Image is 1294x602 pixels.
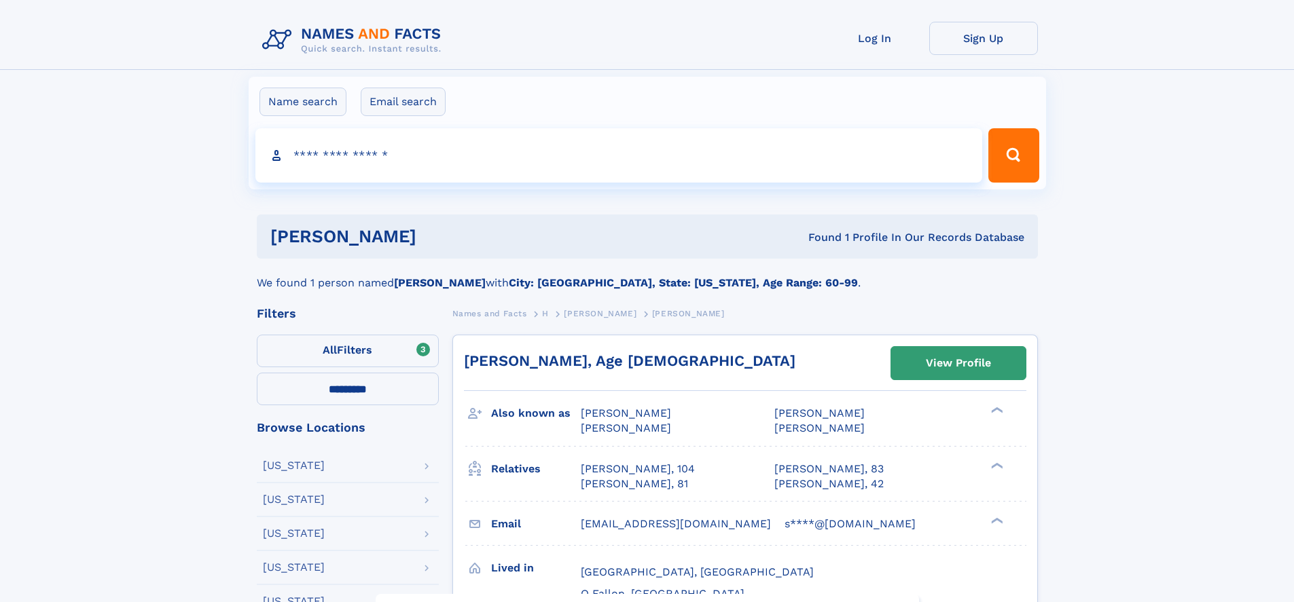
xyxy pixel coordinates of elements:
[581,565,814,578] span: [GEOGRAPHIC_DATA], [GEOGRAPHIC_DATA]
[891,347,1026,379] a: View Profile
[263,528,325,539] div: [US_STATE]
[361,88,446,116] label: Email search
[774,476,884,491] a: [PERSON_NAME], 42
[257,259,1038,291] div: We found 1 person named with .
[988,128,1039,183] button: Search Button
[652,309,725,318] span: [PERSON_NAME]
[491,557,581,580] h3: Lived in
[323,343,337,356] span: All
[257,421,439,434] div: Browse Locations
[491,402,581,425] h3: Also known as
[263,460,325,471] div: [US_STATE]
[394,276,486,289] b: [PERSON_NAME]
[929,22,1038,55] a: Sign Up
[452,305,527,322] a: Names and Facts
[542,309,549,318] span: H
[926,347,991,379] div: View Profile
[581,517,771,530] span: [EMAIL_ADDRESS][DOMAIN_NAME]
[581,587,744,600] span: O Fallon, [GEOGRAPHIC_DATA]
[774,407,865,419] span: [PERSON_NAME]
[491,512,581,535] h3: Email
[257,335,439,367] label: Filters
[259,88,346,116] label: Name search
[581,421,671,434] span: [PERSON_NAME]
[821,22,929,55] a: Log In
[270,228,613,245] h1: [PERSON_NAME]
[263,494,325,505] div: [US_STATE]
[612,230,1024,245] div: Found 1 Profile In Our Records Database
[581,462,695,476] a: [PERSON_NAME], 104
[988,461,1004,470] div: ❯
[491,457,581,481] h3: Relatives
[263,562,325,573] div: [US_STATE]
[255,128,983,183] input: search input
[542,305,549,322] a: H
[774,462,884,476] a: [PERSON_NAME], 83
[581,476,688,491] a: [PERSON_NAME], 81
[509,276,858,289] b: City: [GEOGRAPHIC_DATA], State: [US_STATE], Age Range: 60-99
[464,352,795,369] a: [PERSON_NAME], Age [DEMOGRAPHIC_DATA]
[774,421,865,434] span: [PERSON_NAME]
[581,407,671,419] span: [PERSON_NAME]
[257,307,439,320] div: Filters
[564,309,636,318] span: [PERSON_NAME]
[257,22,452,58] img: Logo Names and Facts
[564,305,636,322] a: [PERSON_NAME]
[988,516,1004,525] div: ❯
[988,406,1004,415] div: ❯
